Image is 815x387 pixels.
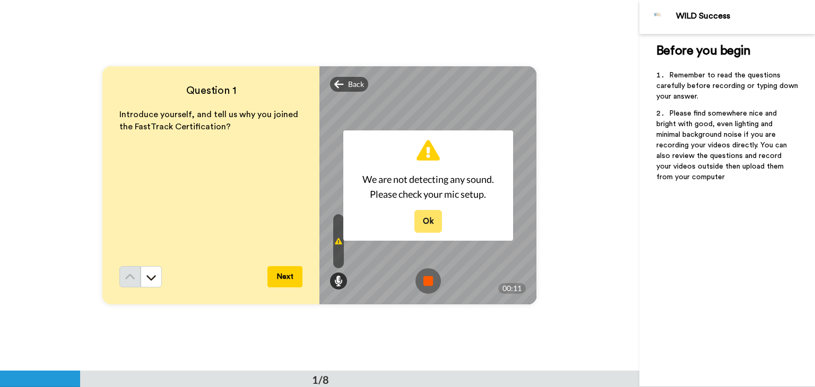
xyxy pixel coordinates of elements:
button: Next [267,266,302,287]
span: Remember to read the questions carefully before recording or typing down your answer. [656,72,800,100]
img: ic_record_stop.svg [415,268,441,294]
div: WILD Success [676,11,814,21]
button: Ok [414,210,442,233]
span: We are not detecting any sound. [362,172,494,187]
img: Profile Image [645,4,671,30]
span: Before you begin [656,45,750,57]
span: Please find somewhere nice and bright with good, even lighting and minimal background noise if yo... [656,110,789,181]
div: 1/8 [295,372,346,387]
div: 00:11 [498,283,526,294]
span: Back [348,79,364,90]
div: Back [330,77,368,92]
h4: Question 1 [119,83,302,98]
span: Introduce yourself, and tell us why you joined the FastTrack Certification? [119,110,300,131]
span: Please check your mic setup. [362,187,494,201]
